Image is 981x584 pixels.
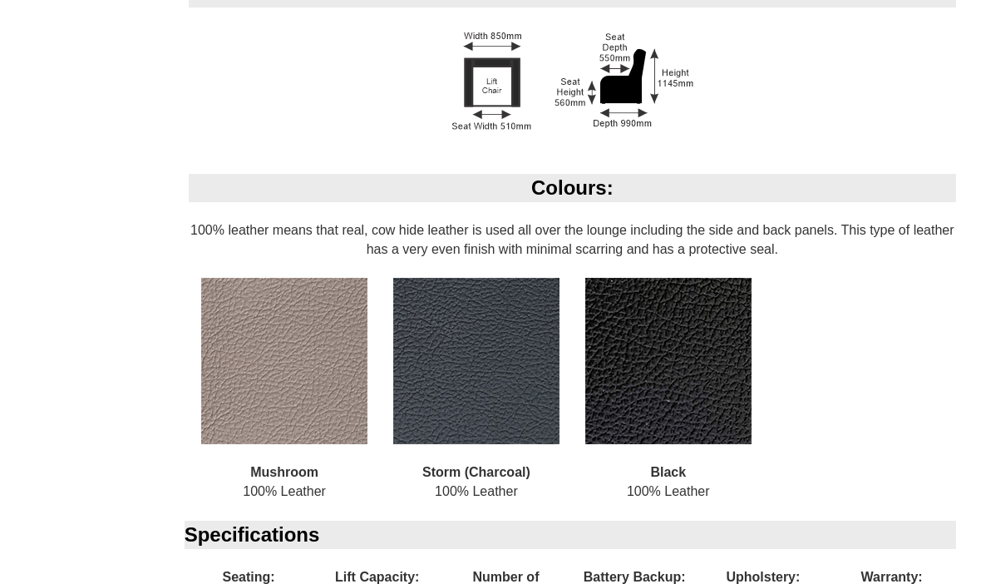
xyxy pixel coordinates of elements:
[422,465,530,479] b: Storm (Charcoal)
[222,570,274,584] b: Seating:
[650,465,686,479] b: Black
[335,570,419,584] b: Lift Capacity:
[250,465,318,479] b: Mushroom
[189,278,381,520] div: 100% Leather
[380,278,572,520] div: 100% Leather
[726,570,800,584] b: Upholstery:
[201,278,367,444] img: Mushroom
[861,570,923,584] b: Warranty:
[176,174,969,521] div: 100% leather means that real, cow hide leather is used all over the lounge including the side and...
[572,278,764,520] div: 100% Leather
[189,174,956,202] div: Colours:
[584,570,686,584] b: Battery Backup:
[446,27,698,136] img: Lift Chair
[393,278,560,444] img: Storm
[585,278,752,444] img: Black
[185,521,956,549] div: Specifications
